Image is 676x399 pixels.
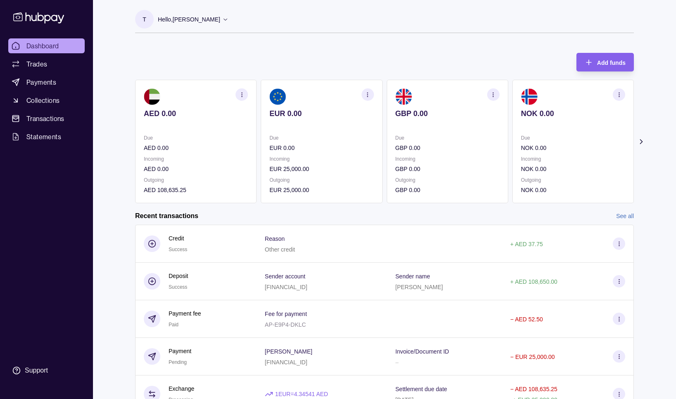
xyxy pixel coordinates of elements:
[8,75,85,90] a: Payments
[265,321,306,328] p: AP-E9P4-DKLC
[265,359,307,366] p: [FINANCIAL_ID]
[8,38,85,53] a: Dashboard
[158,15,220,24] p: Hello, [PERSON_NAME]
[395,154,500,164] p: Incoming
[269,133,374,142] p: Due
[265,311,307,317] p: Fee for payment
[26,77,56,87] span: Payments
[521,143,625,152] p: NOK 0.00
[395,359,399,366] p: –
[275,389,328,399] p: 1 EUR = 4.34541 AED
[510,386,557,392] p: − AED 108,635.25
[395,348,449,355] p: Invoice/Document ID
[269,164,374,173] p: EUR 25,000.00
[521,88,538,105] img: no
[26,114,64,123] span: Transactions
[143,15,146,24] p: T
[26,59,47,69] span: Trades
[521,164,625,173] p: NOK 0.00
[169,309,201,318] p: Payment fee
[8,57,85,71] a: Trades
[269,154,374,164] p: Incoming
[597,59,626,66] span: Add funds
[169,234,187,243] p: Credit
[169,384,194,393] p: Exchange
[265,284,307,290] p: [FINANCIAL_ID]
[8,93,85,108] a: Collections
[269,109,374,118] p: EUR 0.00
[521,109,625,118] p: NOK 0.00
[265,273,305,280] p: Sender account
[395,143,500,152] p: GBP 0.00
[26,132,61,142] span: Statements
[576,53,634,71] button: Add funds
[510,354,555,360] p: − EUR 25,000.00
[521,154,625,164] p: Incoming
[521,133,625,142] p: Due
[616,211,634,221] a: See all
[510,278,557,285] p: + AED 108,650.00
[169,271,188,280] p: Deposit
[265,246,295,253] p: Other credit
[25,366,48,375] div: Support
[144,88,160,105] img: ae
[510,316,543,323] p: − AED 52.50
[144,176,248,185] p: Outgoing
[395,88,412,105] img: gb
[144,143,248,152] p: AED 0.00
[269,176,374,185] p: Outgoing
[169,284,187,290] span: Success
[265,235,285,242] p: Reason
[395,185,500,195] p: GBP 0.00
[144,133,248,142] p: Due
[395,176,500,185] p: Outgoing
[169,359,187,365] span: Pending
[144,154,248,164] p: Incoming
[395,164,500,173] p: GBP 0.00
[395,273,430,280] p: Sender name
[144,185,248,195] p: AED 108,635.25
[265,348,312,355] p: [PERSON_NAME]
[269,185,374,195] p: EUR 25,000.00
[144,164,248,173] p: AED 0.00
[521,185,625,195] p: NOK 0.00
[135,211,198,221] h2: Recent transactions
[8,362,85,379] a: Support
[8,129,85,144] a: Statements
[26,95,60,105] span: Collections
[169,247,187,252] span: Success
[169,322,179,328] span: Paid
[26,41,59,51] span: Dashboard
[144,109,248,118] p: AED 0.00
[395,386,447,392] p: Settlement due date
[8,111,85,126] a: Transactions
[395,109,500,118] p: GBP 0.00
[269,88,286,105] img: eu
[395,284,443,290] p: [PERSON_NAME]
[510,241,543,247] p: + AED 37.75
[395,133,500,142] p: Due
[521,176,625,185] p: Outgoing
[169,347,191,356] p: Payment
[269,143,374,152] p: EUR 0.00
